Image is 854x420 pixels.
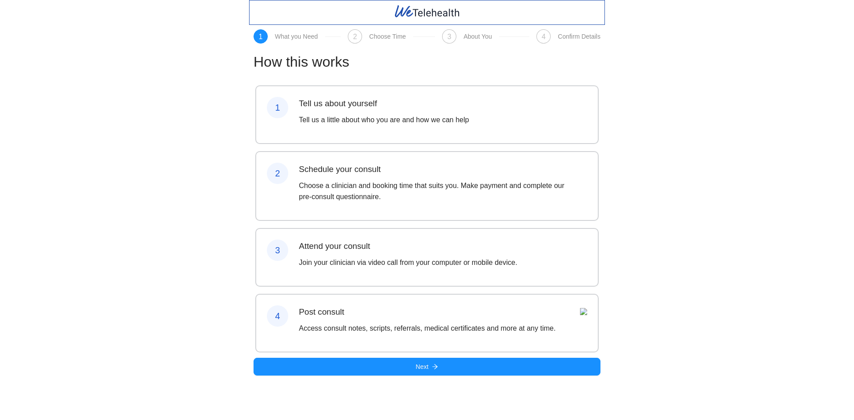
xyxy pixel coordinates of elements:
div: About You [463,33,492,40]
h3: Attend your consult [299,240,517,252]
button: Nextarrow-right [254,358,600,376]
div: Choose Time [369,33,406,40]
div: What you Need [275,33,318,40]
img: Assets%2FWeTelehealthBookingWizard%2FDALL%C2%B7E%202023-02-07%2022.00.43%20-%20minimalist%20blue%... [580,308,587,315]
span: 4 [542,33,546,40]
div: Confirm Details [558,33,600,40]
span: 2 [353,33,357,40]
p: Access consult notes, scripts, referrals, medical certificates and more at any time. [299,323,556,334]
span: 3 [447,33,451,40]
div: 4 [267,305,288,327]
div: 3 [267,240,288,261]
h1: How this works [254,51,600,73]
span: Next [416,362,429,372]
p: Choose a clinician and booking time that suits you. Make payment and complete our pre-consult que... [299,180,576,202]
p: Join your clinician via video call from your computer or mobile device. [299,257,517,268]
div: 1 [267,97,288,118]
div: 2 [267,163,288,184]
p: Tell us a little about who you are and how we can help [299,114,469,125]
span: arrow-right [432,364,438,371]
h3: Post consult [299,305,556,318]
h3: Tell us about yourself [299,97,469,110]
span: 1 [259,33,263,40]
img: WeTelehealth [394,4,461,19]
h3: Schedule your consult [299,163,576,176]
